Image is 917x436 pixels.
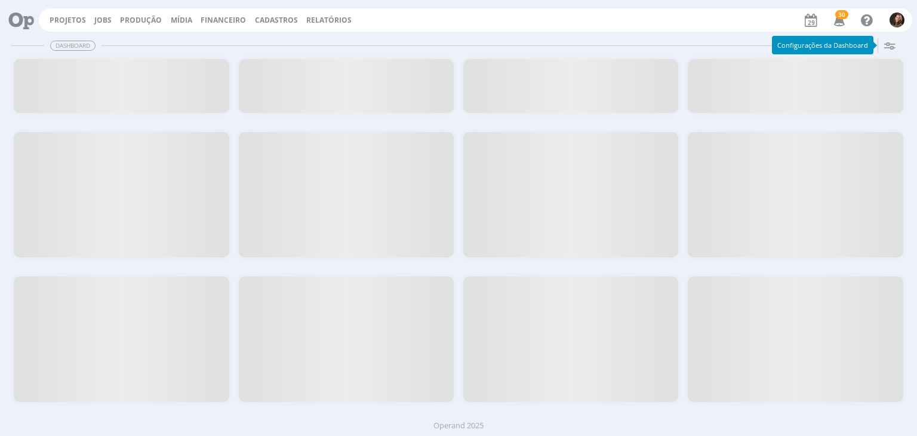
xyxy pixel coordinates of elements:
[772,36,873,54] div: Configurações da Dashboard
[50,15,86,25] a: Projetos
[889,10,905,30] button: J
[255,15,298,25] span: Cadastros
[835,10,848,19] span: 30
[890,13,904,27] img: J
[171,15,192,25] a: Mídia
[50,41,96,51] span: Dashboard
[197,16,250,25] button: Financeiro
[91,16,115,25] button: Jobs
[120,15,162,25] a: Produção
[46,16,90,25] button: Projetos
[826,10,851,31] button: 30
[94,15,112,25] a: Jobs
[201,15,246,25] a: Financeiro
[251,16,301,25] button: Cadastros
[167,16,196,25] button: Mídia
[116,16,165,25] button: Produção
[306,15,352,25] a: Relatórios
[303,16,355,25] button: Relatórios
